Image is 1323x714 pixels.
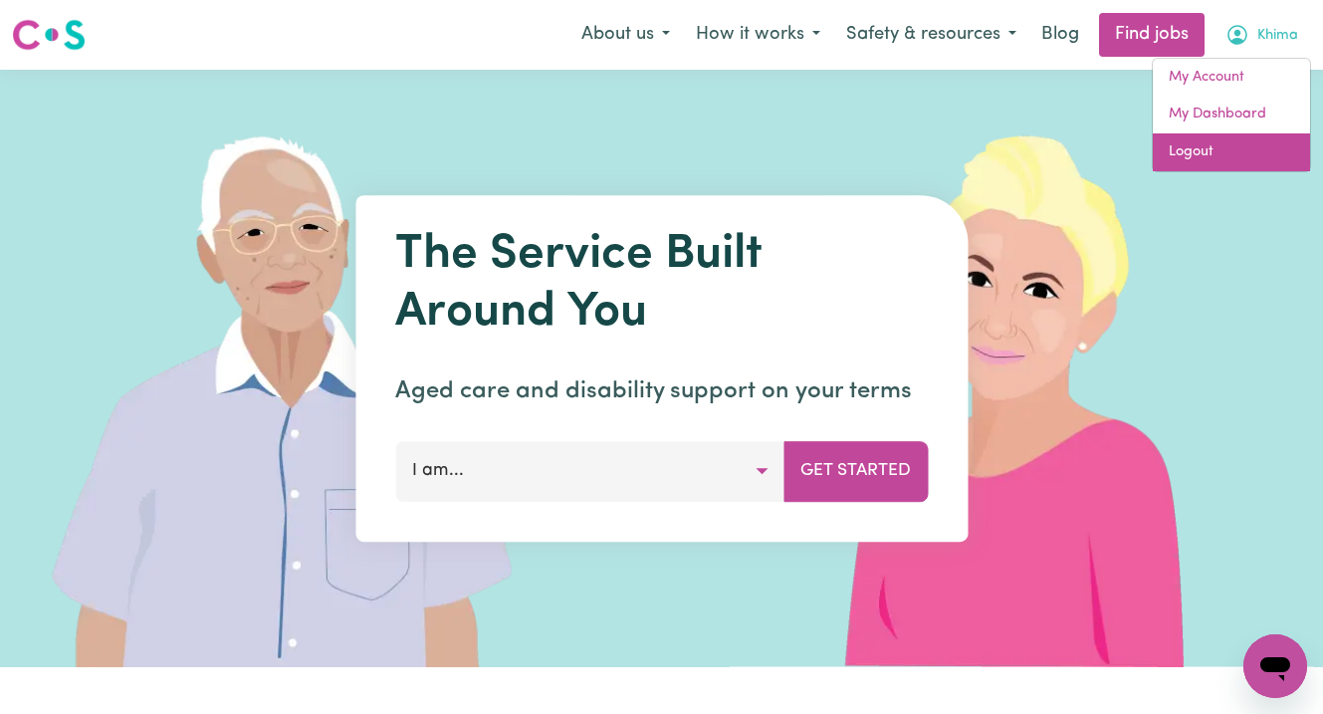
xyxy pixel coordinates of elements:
[1152,58,1311,172] div: My Account
[1243,634,1307,698] iframe: Button to launch messaging window
[1029,13,1091,57] a: Blog
[1257,25,1298,47] span: Khima
[1099,13,1205,57] a: Find jobs
[783,441,928,501] button: Get Started
[395,227,928,342] h1: The Service Built Around You
[1153,133,1310,171] a: Logout
[1213,14,1311,56] button: My Account
[1153,96,1310,133] a: My Dashboard
[395,441,784,501] button: I am...
[12,17,86,53] img: Careseekers logo
[833,14,1029,56] button: Safety & resources
[395,373,928,409] p: Aged care and disability support on your terms
[1153,59,1310,97] a: My Account
[568,14,683,56] button: About us
[12,12,86,58] a: Careseekers logo
[683,14,833,56] button: How it works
